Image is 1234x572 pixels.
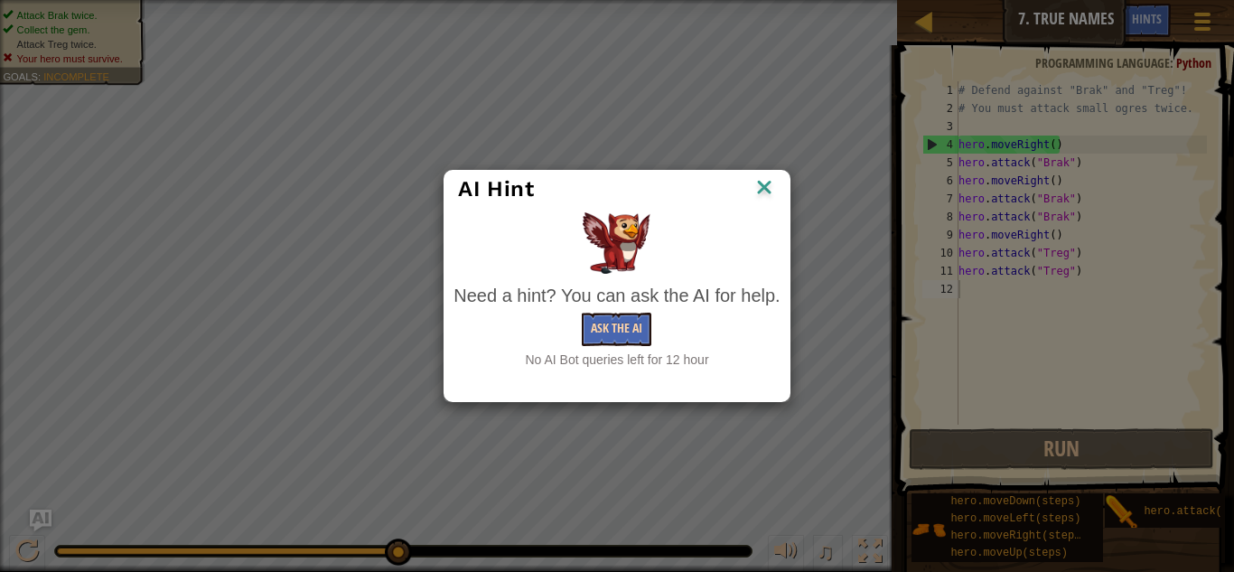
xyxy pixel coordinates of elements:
span: AI Hint [458,176,534,202]
img: IconClose.svg [753,175,776,202]
div: Need a hint? You can ask the AI for help. [453,283,780,309]
div: No AI Bot queries left for 12 hour [453,351,780,369]
button: Ask the AI [582,313,651,346]
img: AI Hint Animal [583,212,650,274]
